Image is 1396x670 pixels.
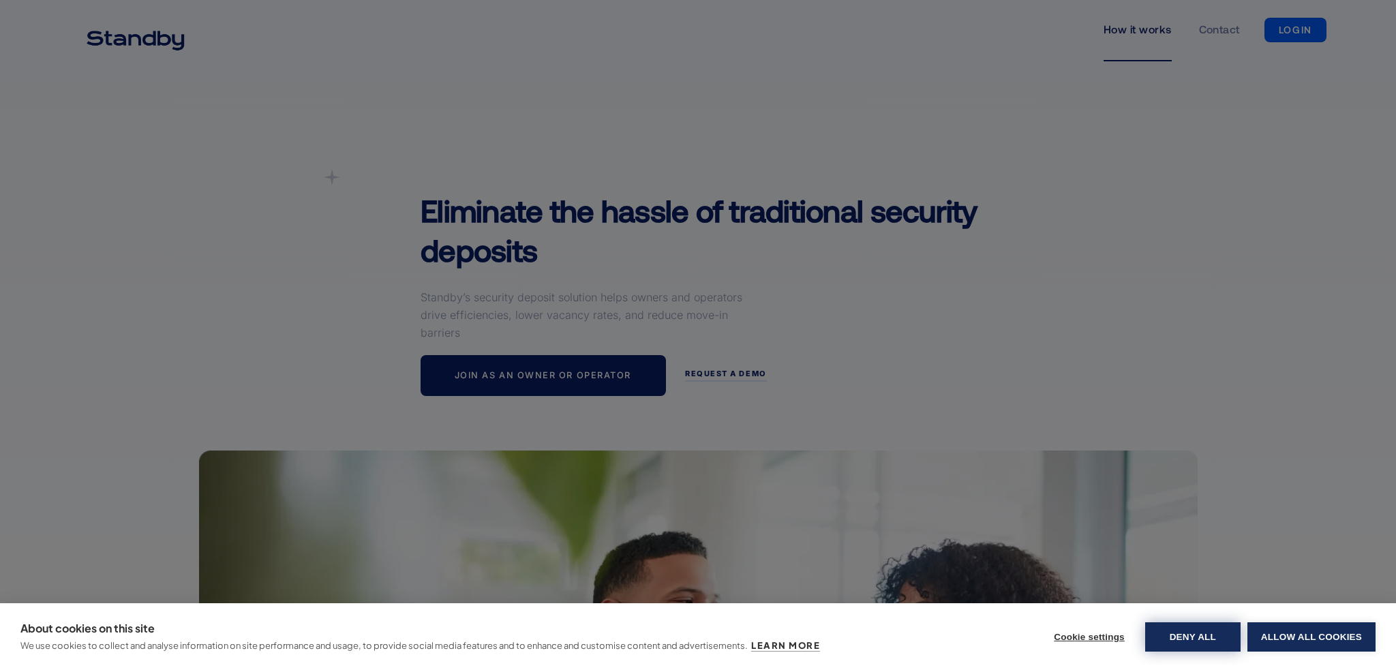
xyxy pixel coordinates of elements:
button: Deny all [1145,622,1241,652]
strong: About cookies on this site [20,621,155,635]
a: Learn more [751,640,820,652]
button: Allow all cookies [1247,622,1376,652]
p: We use cookies to collect and analyse information on site performance and usage, to provide socia... [20,640,748,651]
button: Cookie settings [1040,622,1138,652]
